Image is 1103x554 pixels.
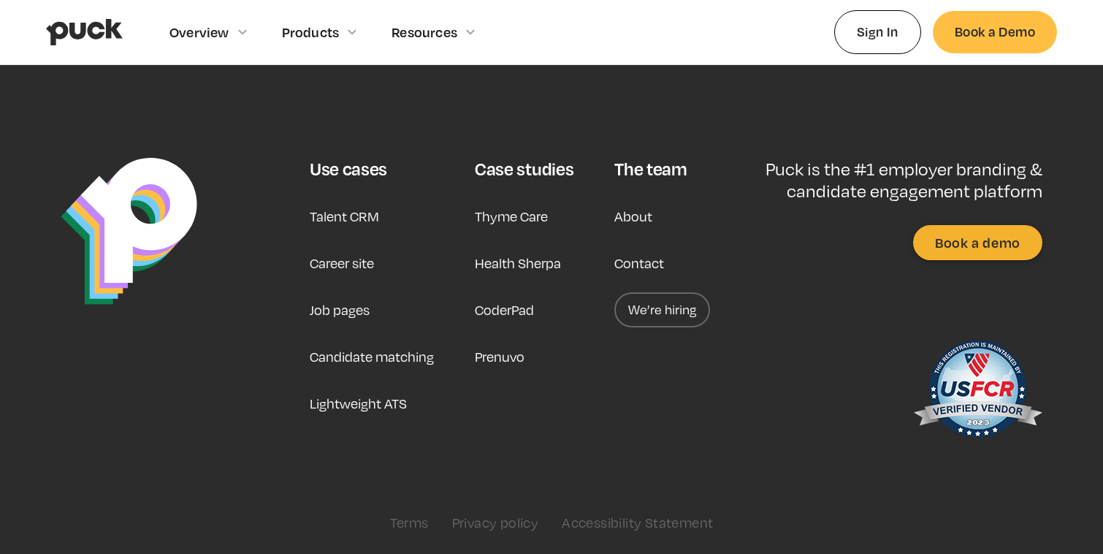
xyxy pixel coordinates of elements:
div: Use cases [310,158,387,180]
div: Case studies [475,158,573,180]
a: Contact [614,246,664,281]
a: Book a Demo [933,11,1057,53]
a: We’re hiring [614,292,710,327]
div: Products [282,24,340,40]
a: Job pages [310,292,370,327]
a: Sign In [834,10,921,53]
a: Privacy policy [452,515,539,531]
a: Talent CRM [310,199,379,234]
a: Accessibility Statement [562,515,713,531]
a: Terms [390,515,429,531]
div: The team [614,158,687,180]
div: Resources [392,24,457,40]
a: Lightweight ATS [310,386,407,421]
p: Puck is the #1 employer branding & candidate engagement platform [725,158,1042,202]
div: Overview [169,24,229,40]
a: About [614,199,652,234]
a: Health Sherpa [475,246,561,281]
a: Prenuvo [475,339,524,374]
a: Candidate matching [310,339,434,374]
img: Puck Logo [61,158,197,305]
img: US Federal Contractor Registration System for Award Management Verified Vendor Seal [912,333,1042,450]
a: CoderPad [475,292,534,327]
a: Book a demo [913,225,1042,260]
a: Thyme Care [475,199,548,234]
a: Career site [310,246,374,281]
